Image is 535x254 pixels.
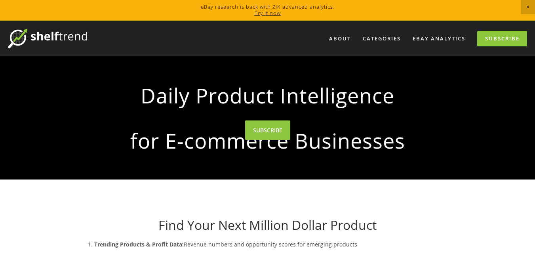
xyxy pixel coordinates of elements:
[94,241,184,248] strong: Trending Products & Profit Data:
[407,32,470,45] a: eBay Analytics
[78,218,457,233] h1: Find Your Next Million Dollar Product
[91,122,444,159] strong: for E-commerce Businesses
[94,239,457,249] p: Revenue numbers and opportunity scores for emerging products
[245,120,290,140] a: SUBSCRIBE
[91,77,444,114] strong: Daily Product Intelligence
[477,31,527,46] a: Subscribe
[324,32,356,45] a: About
[255,10,281,17] a: Try it now
[8,29,87,48] img: ShelfTrend
[358,32,406,45] div: Categories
